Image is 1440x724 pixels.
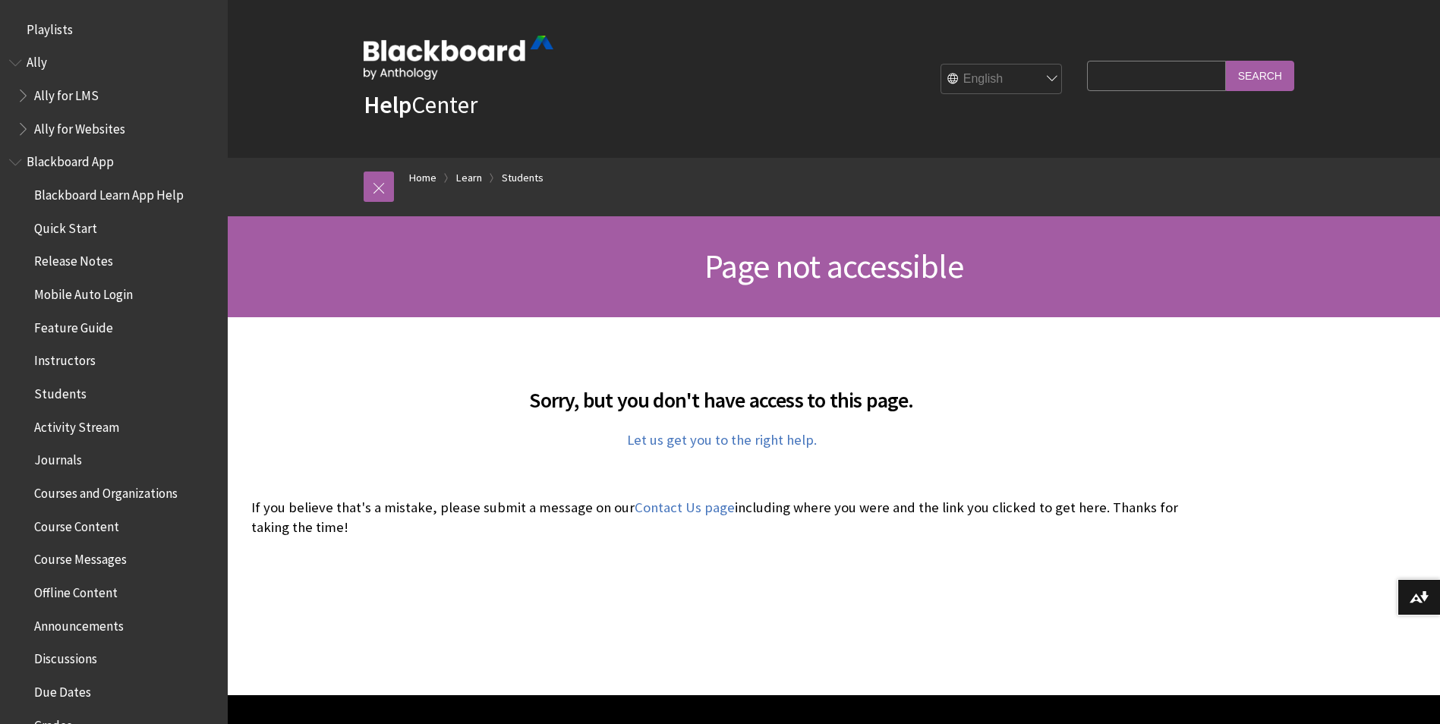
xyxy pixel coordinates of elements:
[627,431,817,449] a: Let us get you to the right help.
[27,150,114,170] span: Blackboard App
[34,381,87,401] span: Students
[34,448,82,468] span: Journals
[635,499,735,517] a: Contact Us page
[34,580,118,600] span: Offline Content
[34,414,119,435] span: Activity Stream
[34,514,119,534] span: Course Content
[364,90,411,120] strong: Help
[34,348,96,369] span: Instructors
[456,168,482,187] a: Learn
[34,216,97,236] span: Quick Start
[34,249,113,269] span: Release Notes
[704,245,963,287] span: Page not accessible
[34,547,127,568] span: Course Messages
[34,315,113,335] span: Feature Guide
[34,116,125,137] span: Ally for Websites
[27,50,47,71] span: Ally
[34,646,97,666] span: Discussions
[34,480,178,501] span: Courses and Organizations
[941,65,1063,95] select: Site Language Selector
[34,182,184,203] span: Blackboard Learn App Help
[502,168,544,187] a: Students
[27,17,73,37] span: Playlists
[34,613,124,634] span: Announcements
[34,83,99,103] span: Ally for LMS
[1226,61,1294,90] input: Search
[9,50,219,142] nav: Book outline for Anthology Ally Help
[364,90,477,120] a: HelpCenter
[364,36,553,80] img: Blackboard by Anthology
[409,168,436,187] a: Home
[34,679,91,700] span: Due Dates
[34,282,133,302] span: Mobile Auto Login
[251,498,1193,537] p: If you believe that's a mistake, please submit a message on our including where you were and the ...
[251,366,1193,416] h2: Sorry, but you don't have access to this page.
[9,17,219,42] nav: Book outline for Playlists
